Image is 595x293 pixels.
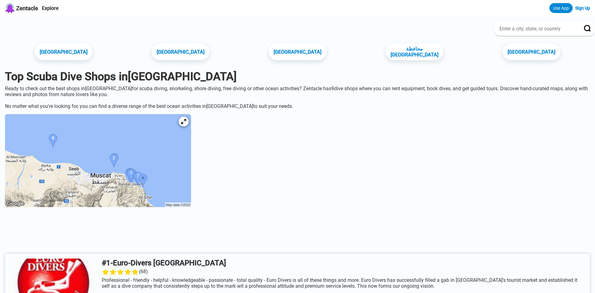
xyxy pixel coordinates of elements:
[575,6,590,11] a: Sign Up
[549,3,573,13] a: Use App
[42,5,59,11] a: Explore
[499,25,575,32] input: Enter a city, state, or country
[386,43,443,60] a: محافظة [GEOGRAPHIC_DATA]
[503,43,560,60] a: [GEOGRAPHIC_DATA]
[35,43,92,60] a: [GEOGRAPHIC_DATA]
[5,3,38,13] a: Zentacle logoZentacle
[269,43,326,60] a: [GEOGRAPHIC_DATA]
[5,114,191,207] img: Oman dive site map
[5,3,15,13] img: Zentacle logo
[16,5,38,11] span: Zentacle
[147,218,448,246] iframe: Advertisement
[152,43,209,60] a: [GEOGRAPHIC_DATA]
[5,70,590,83] h1: Top Scuba Dive Shops in [GEOGRAPHIC_DATA]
